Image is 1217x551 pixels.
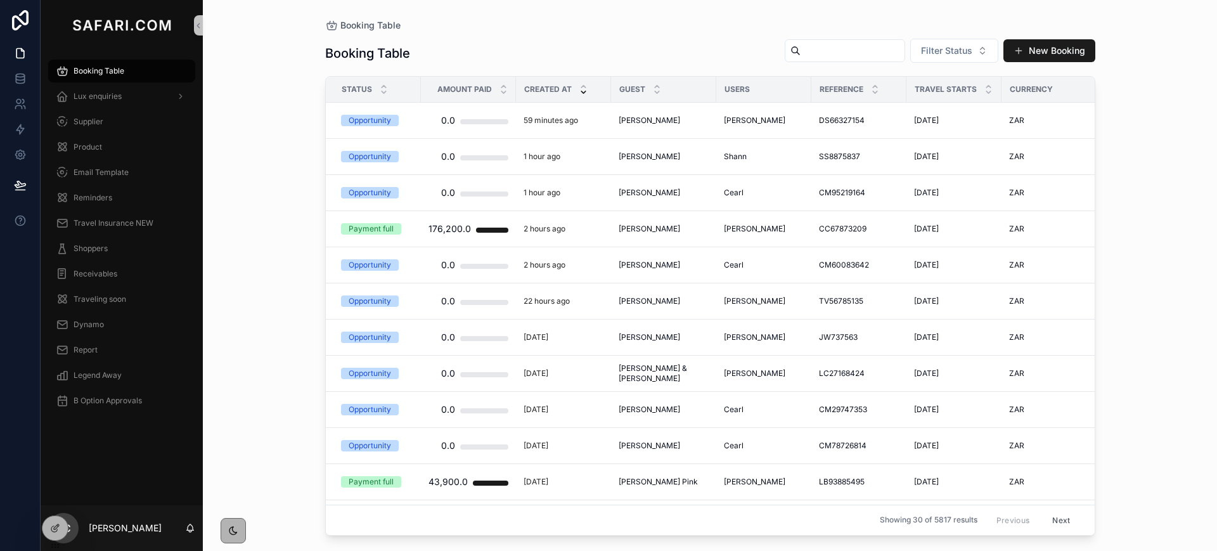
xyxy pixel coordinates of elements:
[619,152,709,162] a: [PERSON_NAME]
[724,115,804,126] a: [PERSON_NAME]
[48,288,195,311] a: Traveling soon
[914,477,939,487] span: [DATE]
[441,180,455,205] div: 0.0
[1010,84,1053,94] span: Currency
[441,397,455,422] div: 0.0
[914,296,994,306] a: [DATE]
[724,224,785,234] span: [PERSON_NAME]
[70,15,174,36] img: App logo
[619,188,680,198] span: [PERSON_NAME]
[341,151,413,162] a: Opportunity
[1009,188,1089,198] a: ZAR
[524,405,603,415] a: [DATE]
[724,441,804,451] a: Cearl
[819,405,867,415] span: CM29747353
[524,115,578,126] p: 59 minutes ago
[619,152,680,162] span: [PERSON_NAME]
[524,260,565,270] p: 2 hours ago
[724,368,804,379] a: [PERSON_NAME]
[724,152,804,162] a: Shann
[619,224,709,234] a: [PERSON_NAME]
[819,441,866,451] span: CM78726814
[428,288,508,314] a: 0.0
[74,396,142,406] span: B Option Approvals
[819,224,899,234] a: CC67873209
[619,477,698,487] span: [PERSON_NAME] Pink
[914,152,994,162] a: [DATE]
[619,441,709,451] a: [PERSON_NAME]
[349,476,394,488] div: Payment full
[724,115,785,126] span: [PERSON_NAME]
[914,188,939,198] span: [DATE]
[1009,152,1089,162] a: ZAR
[349,115,391,126] div: Opportunity
[524,296,570,306] p: 22 hours ago
[914,224,994,234] a: [DATE]
[428,144,508,169] a: 0.0
[48,389,195,412] a: B Option Approvals
[619,84,645,94] span: Guest
[819,405,899,415] a: CM29747353
[914,405,939,415] span: [DATE]
[74,269,117,279] span: Receivables
[914,260,939,270] span: [DATE]
[524,224,603,234] a: 2 hours ago
[74,167,129,178] span: Email Template
[819,188,899,198] a: CM95219164
[819,296,863,306] span: TV56785135
[819,368,865,379] span: LC27168424
[342,84,372,94] span: Status
[341,440,413,451] a: Opportunity
[48,237,195,260] a: Shoppers
[724,405,804,415] a: Cearl
[41,51,203,429] div: scrollable content
[1009,260,1089,270] a: ZAR
[48,263,195,285] a: Receivables
[524,332,603,342] a: [DATE]
[524,441,603,451] a: [DATE]
[349,404,391,415] div: Opportunity
[325,44,410,62] h1: Booking Table
[74,320,104,330] span: Dynamo
[619,296,680,306] span: [PERSON_NAME]
[819,115,899,126] a: DS66327154
[619,188,709,198] a: [PERSON_NAME]
[724,405,744,415] span: Cearl
[48,364,195,387] a: Legend Away
[1009,115,1089,126] a: ZAR
[1003,39,1095,62] a: New Booking
[819,260,869,270] span: CM60083642
[428,361,508,386] a: 0.0
[619,405,680,415] span: [PERSON_NAME]
[441,252,455,278] div: 0.0
[819,224,866,234] span: CC67873209
[819,152,899,162] a: SS8875837
[619,224,680,234] span: [PERSON_NAME]
[819,115,865,126] span: DS66327154
[914,296,939,306] span: [DATE]
[724,296,785,306] span: [PERSON_NAME]
[724,260,744,270] span: Cearl
[341,115,413,126] a: Opportunity
[524,224,565,234] p: 2 hours ago
[724,296,804,306] a: [PERSON_NAME]
[1009,477,1024,487] span: ZAR
[819,441,899,451] a: CM78726814
[914,368,939,379] span: [DATE]
[524,188,560,198] p: 1 hour ago
[619,332,680,342] span: [PERSON_NAME]
[349,440,391,451] div: Opportunity
[914,441,939,451] span: [DATE]
[1009,260,1024,270] span: ZAR
[48,161,195,184] a: Email Template
[619,363,709,384] a: [PERSON_NAME] & [PERSON_NAME]
[820,84,863,94] span: Reference
[1009,224,1024,234] span: ZAR
[89,522,162,535] p: [PERSON_NAME]
[1009,368,1089,379] a: ZAR
[524,332,548,342] p: [DATE]
[441,144,455,169] div: 0.0
[74,66,124,76] span: Booking Table
[524,477,548,487] p: [DATE]
[48,136,195,159] a: Product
